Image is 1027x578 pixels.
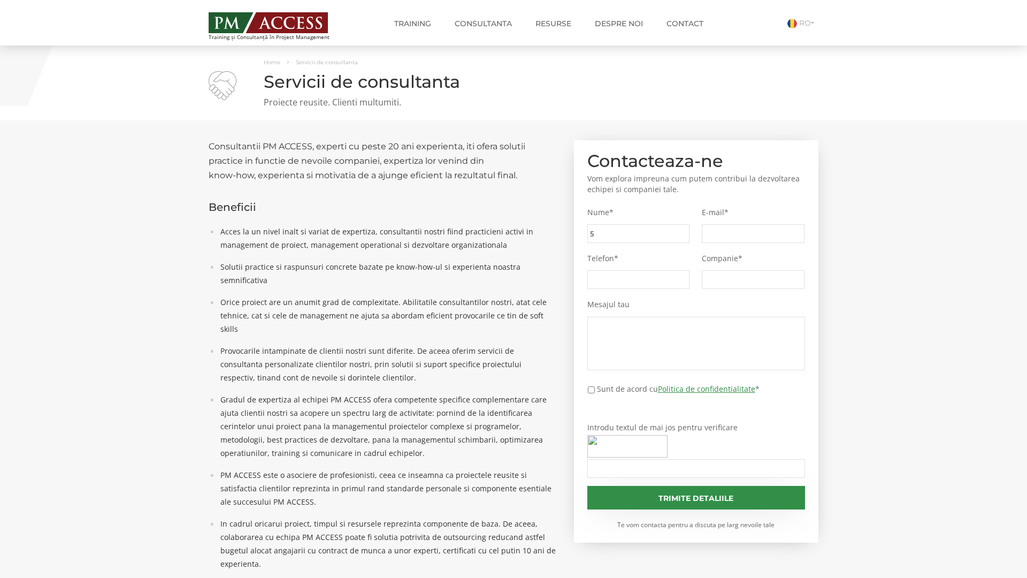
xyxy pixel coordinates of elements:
label: Sunt de acord cu * [597,383,760,394]
img: PM ACCESS - Echipa traineri si consultanti certificati PMP: Narciss Popescu, Mihai Olaru, Monica ... [209,12,328,33]
h3: Beneficii [209,201,558,213]
li: In cadrul oricarui proiect, timpul si resursele reprezinta componente de baza. De aceea, colabora... [215,517,558,571]
li: Gradul de expertiza al echipei PM ACCESS ofera competente specifice complementare care ajuta clie... [215,393,558,460]
a: Training și Consultanță în Project Management [209,9,349,40]
label: Companie [702,254,804,263]
img: Romana [787,19,797,28]
h1: Servicii de consultanta [209,72,818,91]
a: RO [787,18,818,28]
input: Trimite detaliile [587,486,806,509]
h2: Contacteaza-ne [587,154,806,168]
label: Introdu textul de mai jos pentru verificare [587,423,806,432]
img: Servicii de consultanta [209,71,236,100]
li: Orice proiect are un anumit grad de complexitate. Abilitatile consultantilor nostri, atat cele te... [215,295,558,336]
a: Consultanta [447,13,520,34]
a: Training [386,13,439,34]
li: Acces la un nivel inalt si variat de expertiza, consultantii nostri fiind practicieni activi in m... [215,225,558,252]
label: Mesajul tau [587,300,806,309]
a: Contact [658,13,711,34]
label: Nume [587,208,690,217]
li: Provocarile intampinate de clientii nostri sunt diferite. De aceea oferim servicii de consultanta... [215,344,558,384]
p: Vom explora impreuna cum putem contribui la dezvoltarea echipei si companiei tale. [587,173,806,195]
li: PM ACCESS este o asociere de profesionisti, ceea ce inseamna ca proiectele reusite si satisfactia... [215,468,558,508]
li: Solutii practice si raspunsuri concrete bazate pe know-how-ul si experienta noastra semnificativa [215,260,558,287]
a: Home [264,59,280,66]
label: Telefon [587,254,690,263]
small: Te vom contacta pentru a discuta pe larg nevoile tale [587,520,806,529]
a: Despre noi [587,13,651,34]
span: Servicii de consultanta [296,59,358,66]
a: Resurse [527,13,579,34]
a: Politica de confidentialitate [658,384,755,394]
span: Training și Consultanță în Project Management [209,34,349,40]
h2: Consultantii PM ACCESS, experti cu peste 20 ani experienta, iti ofera solutii practice in functie... [209,139,558,182]
label: E-mail [702,208,804,217]
p: Proiecte reusite. Clienti multumiti. [209,96,818,109]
